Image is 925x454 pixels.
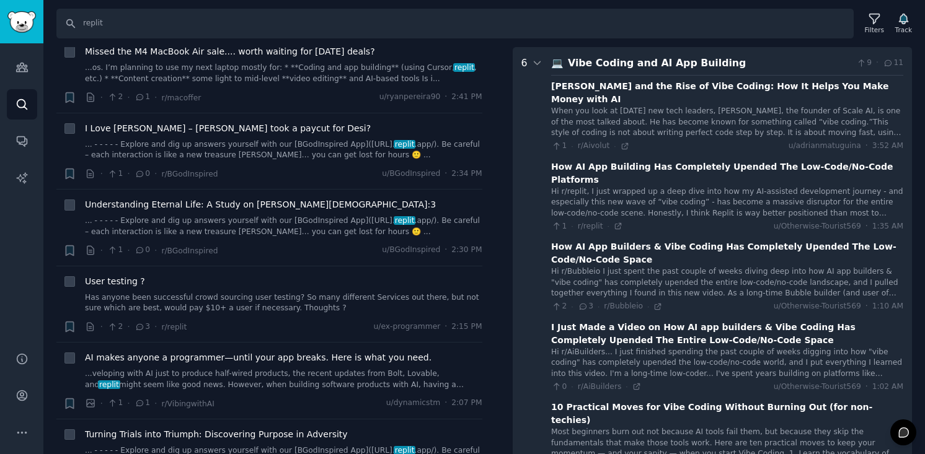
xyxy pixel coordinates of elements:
a: ... - - - - - Explore and dig up answers yourself with our [BGodInspired App]([URL].replit.app/).... [85,139,482,161]
span: · [154,397,157,410]
a: Turning Trials into Triumph: Discovering Purpose in Adversity [85,428,348,441]
span: 2:41 PM [451,92,482,103]
span: r/replit [578,222,603,230]
span: · [445,321,447,333]
span: · [614,142,616,151]
span: · [154,167,157,180]
span: 2:15 PM [451,321,482,333]
span: 0 [135,245,150,256]
span: 1 [551,221,567,232]
span: 11 [883,58,903,69]
span: r/macoffer [161,94,201,102]
a: ...veloping with AI just to produce half-wired products, the recent updates from Bolt, Lovable, a... [85,369,482,390]
span: · [100,91,103,104]
span: u/Otherwise-Tourist569 [774,221,861,232]
div: Hi r/replit, I just wrapped up a deep dive into how my AI-assisted development journey - and espe... [551,186,903,219]
span: · [865,221,868,232]
span: · [445,398,447,409]
span: r/VibingwithAI [161,399,214,408]
span: 1 [551,141,567,152]
span: 2:34 PM [451,168,482,180]
span: · [127,167,130,180]
span: u/adrianmatuguina [789,141,861,152]
span: replit [98,380,120,389]
a: ... - - - - - Explore and dig up answers yourself with our [BGodInspired App]([URL].replit.app/).... [85,216,482,237]
span: · [127,244,130,257]
span: · [571,142,573,151]
span: · [154,320,157,333]
span: u/dynamicstm [386,398,440,409]
span: r/Aivolut [578,141,610,150]
div: How AI App Building Has Completely Upended The Low-Code/No-Code Platforms [551,160,903,186]
span: · [100,244,103,257]
span: Missed the M4 MacBook Air sale.... worth waiting for [DATE] deals? [85,45,375,58]
span: r/replit [161,323,187,331]
a: Has anyone been successful crowd sourcing user testing? So many different Services out there, but... [85,292,482,314]
span: Understanding Eternal Life: A Study on [PERSON_NAME][DEMOGRAPHIC_DATA]:3 [85,198,436,211]
div: Hi r/Bubbleio I just spent the past couple of weeks diving deep into how AI app builders & "vibe ... [551,266,903,299]
span: u/BGodInspired [382,168,440,180]
span: u/ryanpereira90 [379,92,441,103]
span: · [127,91,130,104]
span: 0 [135,168,150,180]
span: 2 [107,92,123,103]
img: GummySearch logo [7,11,36,33]
span: · [571,302,573,311]
span: · [154,244,157,257]
span: · [571,222,573,230]
span: · [876,58,879,69]
span: AI makes anyone a programmer—until your app breaks. Here is what you need. [85,351,432,364]
span: 3 [135,321,150,333]
span: · [598,302,600,311]
span: · [445,168,447,180]
span: 1 [107,398,123,409]
span: 0 [551,382,567,393]
span: · [100,320,103,333]
span: replit [453,63,475,72]
span: 2:30 PM [451,245,482,256]
div: [PERSON_NAME] and the Rise of Vibe Coding: How It Helps You Make Money with AI [551,80,903,106]
div: 10 Practical Moves for Vibe Coding Without Burning Out (for non-techies) [551,401,903,427]
span: r/Bubbleio [604,302,643,310]
div: When you look at [DATE] new tech leaders, [PERSON_NAME], the founder of Scale AI, is one of the m... [551,106,903,139]
span: 1 [107,245,123,256]
input: Search Keyword [56,9,854,38]
span: 3 [578,301,593,312]
span: u/Otherwise-Tourist569 [774,301,861,312]
span: u/BGodInspired [382,245,440,256]
span: 2 [551,301,567,312]
span: · [865,301,868,312]
span: 1:35 AM [872,221,903,232]
span: 1:10 AM [872,301,903,312]
span: 1 [107,168,123,180]
div: Filters [865,25,884,34]
span: · [445,245,447,256]
span: u/ex-programmer [374,321,441,333]
div: Track [895,25,912,34]
span: · [608,222,609,230]
span: 2:07 PM [451,398,482,409]
span: r/BGodInspired [161,247,218,255]
div: How AI App Builders & Vibe Coding Has Completely Upended The Low-Code/No-Code Space [551,240,903,266]
div: Hi r/AiBuilders... I just finished spending the past couple of weeks digging into how "vibe codin... [551,347,903,380]
span: 1 [135,92,150,103]
div: Vibe Coding and AI App Building [568,56,852,71]
span: u/Otherwise-Tourist569 [774,382,861,393]
a: User testing ? [85,275,145,288]
span: · [127,397,130,410]
span: · [445,92,447,103]
a: I Love [PERSON_NAME] – [PERSON_NAME] took a paycut for Desi? [85,122,371,135]
span: 1:02 AM [872,382,903,393]
span: · [626,382,627,391]
span: · [571,382,573,391]
span: 3:52 AM [872,141,903,152]
span: replit [394,216,415,225]
span: · [865,382,868,393]
span: · [127,320,130,333]
span: 2 [107,321,123,333]
span: · [154,91,157,104]
span: r/BGodInspired [161,170,218,178]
